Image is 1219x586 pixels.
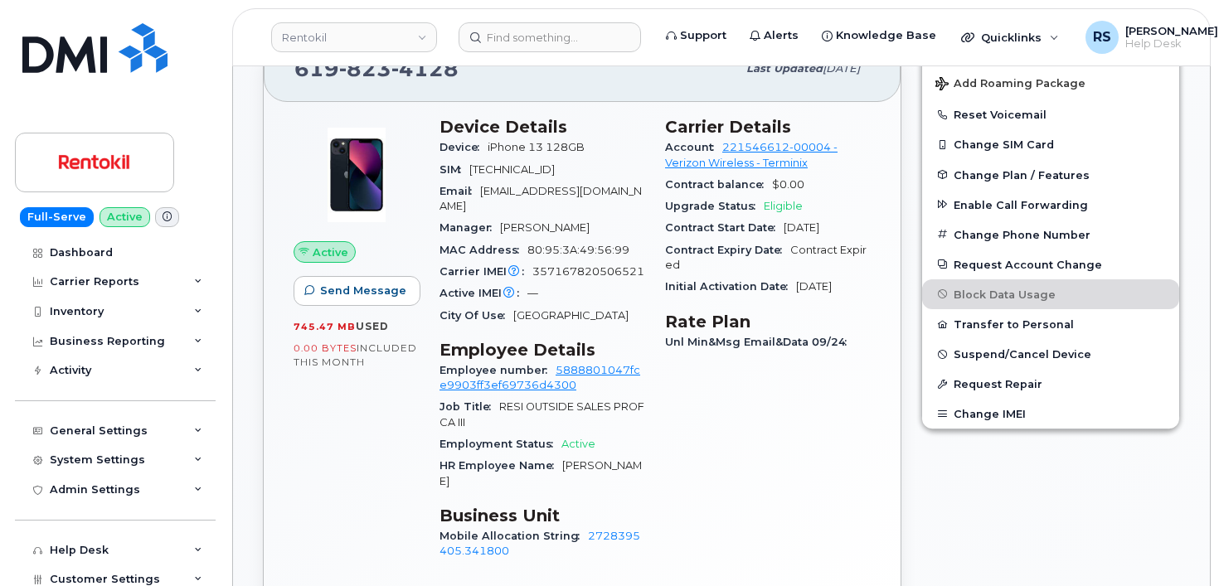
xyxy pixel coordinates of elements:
span: Device [440,141,488,153]
iframe: Messenger Launcher [1147,514,1207,574]
span: 619 [294,56,459,81]
span: RS [1093,27,1111,47]
a: Alerts [738,19,810,52]
span: [GEOGRAPHIC_DATA] [513,309,629,322]
span: SIM [440,163,469,176]
span: Contract balance [665,178,772,191]
span: [PERSON_NAME] [500,221,590,234]
span: Eligible [764,200,803,212]
span: Mobile Allocation String [440,530,588,542]
span: Employment Status [440,438,561,450]
span: Add Roaming Package [935,77,1085,93]
h3: Rate Plan [665,312,871,332]
span: 357167820506521 [532,265,644,278]
div: Quicklinks [949,21,1071,54]
span: [DATE] [784,221,819,234]
span: [DATE] [823,62,860,75]
span: [EMAIL_ADDRESS][DOMAIN_NAME] [440,185,642,212]
span: Support [680,27,726,44]
span: — [527,287,538,299]
h3: Business Unit [440,506,645,525]
span: iPhone 13 128GB [488,141,585,153]
span: [PERSON_NAME] [440,459,642,487]
span: Job Title [440,400,499,413]
span: 0.00 Bytes [294,342,357,354]
button: Change SIM Card [922,129,1179,159]
span: Account [665,141,722,153]
h3: Carrier Details [665,117,871,137]
span: $0.00 [772,178,804,191]
span: Carrier IMEI [440,265,532,278]
h3: Employee Details [440,340,645,360]
span: Initial Activation Date [665,280,796,293]
a: Support [654,19,738,52]
h3: Device Details [440,117,645,137]
span: Email [440,185,480,197]
span: [PERSON_NAME] [1125,24,1218,37]
button: Request Repair [922,369,1179,399]
span: [TECHNICAL_ID] [469,163,555,176]
span: City Of Use [440,309,513,322]
span: Unl Min&Msg Email&Data 09/24 [665,336,855,348]
input: Find something... [459,22,641,52]
span: Alerts [764,27,799,44]
button: Send Message [294,276,420,306]
span: used [356,320,389,332]
span: Send Message [320,283,406,298]
span: 80:95:3A:49:56:99 [527,244,629,256]
span: Knowledge Base [836,27,936,44]
button: Reset Voicemail [922,99,1179,129]
span: Change Plan / Features [954,168,1090,181]
button: Change Phone Number [922,220,1179,249]
span: Active [561,438,595,450]
button: Block Data Usage [922,279,1179,309]
a: Rentokil [271,22,437,52]
button: Suspend/Cancel Device [922,339,1179,369]
span: HR Employee Name [440,459,562,472]
button: Change Plan / Features [922,160,1179,190]
span: Employee number [440,364,556,376]
img: image20231002-3703462-1ig824h.jpeg [307,125,406,225]
span: RESI OUTSIDE SALES PROF CA III [440,400,644,428]
span: 4128 [391,56,459,81]
span: Quicklinks [981,31,1042,44]
button: Change IMEI [922,399,1179,429]
span: Contract Start Date [665,221,784,234]
span: Contract Expiry Date [665,244,790,256]
button: Add Roaming Package [922,65,1179,99]
span: Help Desk [1125,37,1218,51]
span: Active IMEI [440,287,527,299]
span: Active [313,245,348,260]
span: Manager [440,221,500,234]
button: Enable Call Forwarding [922,190,1179,220]
span: [DATE] [796,280,832,293]
span: MAC Address [440,244,527,256]
span: 745.47 MB [294,321,356,332]
a: Knowledge Base [810,19,948,52]
span: Enable Call Forwarding [954,198,1088,211]
button: Transfer to Personal [922,309,1179,339]
span: Suspend/Cancel Device [954,348,1091,361]
span: Last updated [746,62,823,75]
button: Request Account Change [922,249,1179,279]
span: Upgrade Status [665,200,764,212]
a: 221546612-00004 - Verizon Wireless - Terminix [665,141,838,168]
span: 823 [339,56,391,81]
